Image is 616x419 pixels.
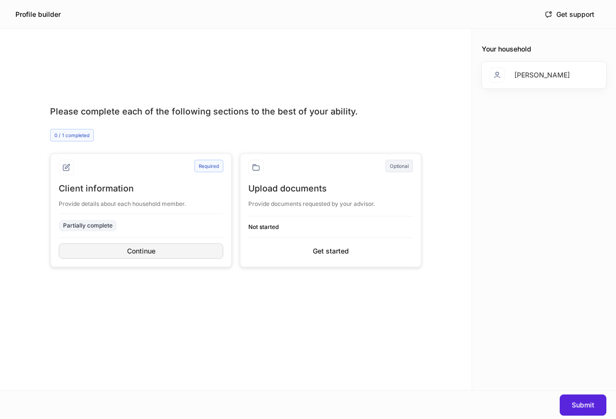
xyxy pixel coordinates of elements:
div: Get started [313,248,349,254]
h5: Profile builder [15,10,61,19]
div: Provide documents requested by your advisor. [248,194,413,208]
div: Partially complete [63,221,113,230]
div: Client information [59,183,223,194]
div: Submit [572,402,594,408]
div: Your household [482,44,606,54]
button: Submit [560,394,606,416]
div: [PERSON_NAME] [514,70,570,80]
button: Continue [59,243,223,259]
div: 0 / 1 completed [50,129,94,141]
div: Optional [385,160,413,172]
h6: Not started [248,222,413,231]
button: Get started [248,243,413,259]
div: Required [194,160,223,172]
button: Get support [539,7,601,22]
div: Continue [127,248,155,254]
div: Provide details about each household member. [59,194,223,208]
div: Please complete each of the following sections to the best of your ability. [50,106,422,117]
div: Get support [545,11,594,18]
div: Upload documents [248,183,413,194]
